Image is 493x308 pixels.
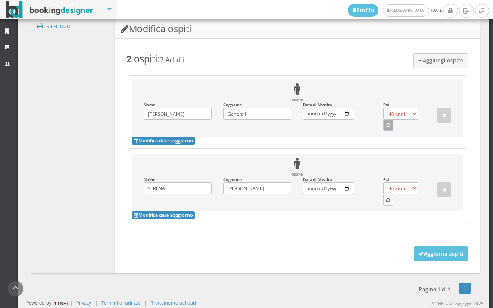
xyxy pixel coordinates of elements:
select: Età [383,182,418,194]
a: Riepilogo [31,15,115,37]
div: | [95,299,97,306]
label: Cognome [223,102,291,120]
a: Profilo [348,4,379,17]
button: + Aggiungi ospite [413,53,468,68]
input: Data di Nascita [303,108,354,120]
input: Nome [144,182,212,194]
label: Nome [144,102,212,120]
div: | [144,299,147,306]
div: ospite [138,83,457,102]
label: Età [383,102,418,120]
img: BookingDesigner.com [6,1,94,18]
div: ospite [138,158,457,177]
label: Età [383,177,418,194]
label: Cognome [223,177,291,194]
a: 1 [459,283,471,294]
label: Nome [144,177,212,194]
input: Cognome [223,182,291,194]
select: Età [383,108,418,120]
div: Powered by | [26,299,72,307]
button: Modifica date soggiorno [132,137,195,145]
input: Cognome [223,108,291,120]
input: Nome [144,108,212,120]
b: 2 [126,52,131,65]
input: Data di Nascita [303,182,354,194]
small: 2 Adulti [160,55,184,65]
a: Termini di utilizzo [101,299,140,306]
a: Privacy [76,299,91,306]
h3: : [126,53,468,65]
a: [GEOGRAPHIC_DATA] [383,4,429,17]
button: Aggiorna ospiti [414,246,468,261]
h3: Modifica ospiti [115,19,480,39]
span: ospiti [134,52,157,65]
button: Modifica date soggiorno [132,211,195,219]
img: ionet_small_logo.png [51,300,70,307]
a: Trattamento dei dati [151,299,196,306]
span: [DATE] [348,4,443,17]
label: Data di Nascita [303,102,354,120]
label: Data di Nascita [303,177,354,194]
h5: Pagina 1 di 1 [419,286,451,293]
